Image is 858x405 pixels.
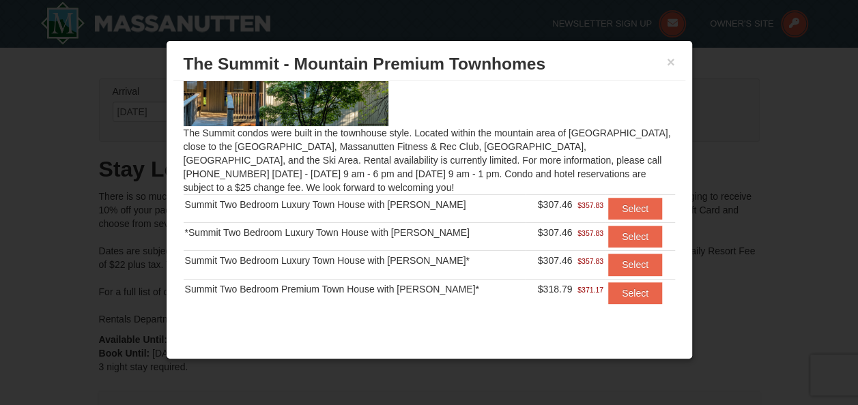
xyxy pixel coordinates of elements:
[577,283,603,297] span: $371.17
[538,255,573,266] span: $307.46
[608,198,662,220] button: Select
[577,226,603,240] span: $357.83
[667,55,675,69] button: ×
[608,254,662,275] button: Select
[173,81,685,329] div: The Summit condos were built in the townhouse style. Located within the mountain area of [GEOGRAP...
[608,282,662,304] button: Select
[185,226,525,239] div: *Summit Two Bedroom Luxury Town House with [PERSON_NAME]
[185,254,525,267] div: Summit Two Bedroom Luxury Town House with [PERSON_NAME]*
[538,199,573,210] span: $307.46
[577,198,603,212] span: $357.83
[577,254,603,268] span: $357.83
[184,55,545,73] span: The Summit - Mountain Premium Townhomes
[538,284,573,295] span: $318.79
[185,198,525,211] div: Summit Two Bedroom Luxury Town House with [PERSON_NAME]
[608,226,662,247] button: Select
[538,227,573,238] span: $307.46
[185,282,525,296] div: Summit Two Bedroom Premium Town House with [PERSON_NAME]*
